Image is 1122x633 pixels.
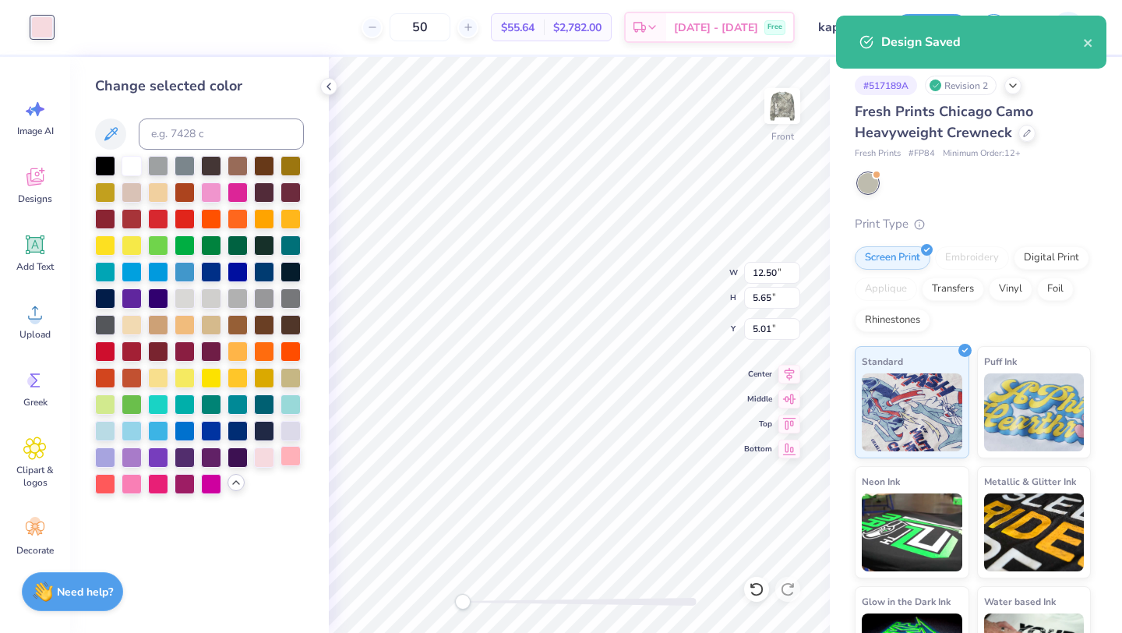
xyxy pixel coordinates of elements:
span: Add Text [16,260,54,273]
span: Decorate [16,544,54,557]
span: $2,782.00 [553,19,602,36]
div: Applique [855,278,917,301]
span: Free [767,22,782,33]
span: Metallic & Glitter Ink [984,473,1076,490]
div: Front [771,129,794,143]
div: Change selected color [95,76,304,97]
span: Minimum Order: 12 + [943,147,1021,161]
span: Fresh Prints Chicago Camo Heavyweight Crewneck [855,102,1033,142]
span: Image AI [17,125,54,137]
div: Digital Print [1014,246,1089,270]
div: Vinyl [989,278,1032,301]
img: Puff Ink [984,373,1085,451]
img: Metallic & Glitter Ink [984,493,1085,571]
span: Middle [744,393,772,405]
span: Standard [862,353,903,370]
strong: Need help? [57,585,113,599]
input: e.g. 7428 c [139,118,304,150]
div: Foil [1037,278,1074,301]
div: Design Saved [881,33,1083,51]
span: Designs [18,193,52,205]
span: # FP84 [909,147,935,161]
input: Untitled Design [806,12,883,43]
span: Fresh Prints [855,147,901,161]
div: # 517189A [855,76,917,95]
img: Sasha Ruskin [1053,12,1084,43]
span: Bottom [744,443,772,455]
div: Revision 2 [925,76,997,95]
div: Embroidery [935,246,1009,270]
span: Upload [19,328,51,341]
div: Print Type [855,215,1091,233]
span: Center [744,368,772,380]
div: Transfers [922,278,984,301]
div: Rhinestones [855,309,930,332]
div: Screen Print [855,246,930,270]
span: [DATE] - [DATE] [674,19,758,36]
span: Top [744,418,772,430]
div: Accessibility label [455,594,471,610]
span: $55.64 [501,19,535,36]
span: Neon Ink [862,473,900,490]
span: Clipart & logos [9,464,61,489]
span: Greek [23,396,48,408]
img: Front [767,90,798,122]
img: Neon Ink [862,493,962,571]
span: Glow in the Dark Ink [862,593,951,610]
a: SR [1027,12,1091,43]
input: – – [390,13,450,41]
button: close [1083,33,1094,51]
span: Water based Ink [984,593,1056,610]
img: Standard [862,373,962,451]
span: Puff Ink [984,353,1017,370]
